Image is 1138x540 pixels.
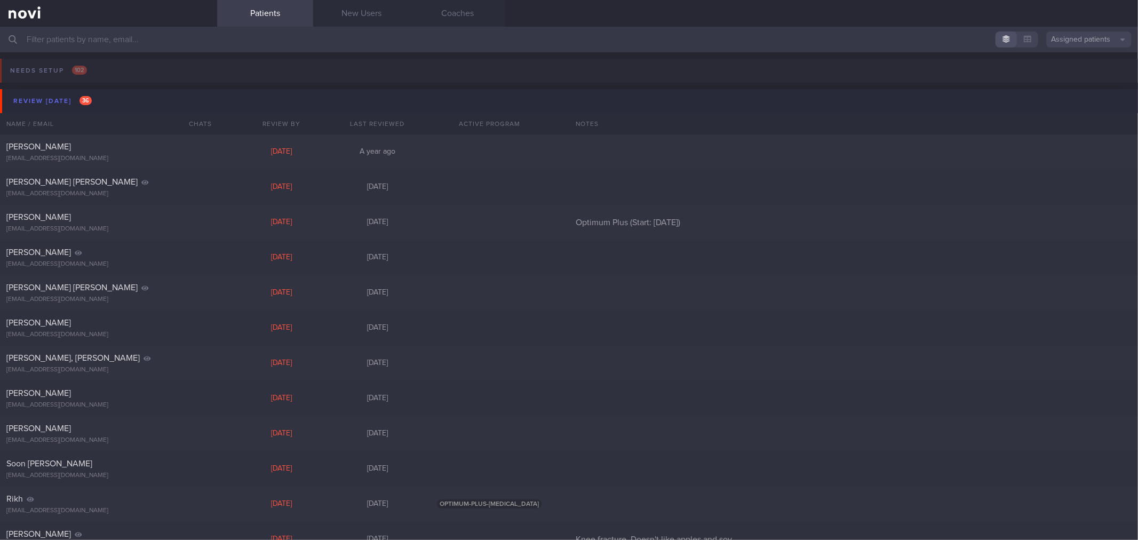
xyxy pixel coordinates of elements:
[174,113,217,134] div: Chats
[11,94,94,108] div: Review [DATE]
[329,288,425,298] div: [DATE]
[6,190,211,198] div: [EMAIL_ADDRESS][DOMAIN_NAME]
[79,96,92,105] span: 36
[329,394,425,403] div: [DATE]
[6,436,211,444] div: [EMAIL_ADDRESS][DOMAIN_NAME]
[6,331,211,339] div: [EMAIL_ADDRESS][DOMAIN_NAME]
[6,530,71,538] span: [PERSON_NAME]
[329,113,425,134] div: Last Reviewed
[6,472,211,480] div: [EMAIL_ADDRESS][DOMAIN_NAME]
[6,213,71,221] span: [PERSON_NAME]
[6,354,140,362] span: [PERSON_NAME], [PERSON_NAME]
[6,401,211,409] div: [EMAIL_ADDRESS][DOMAIN_NAME]
[329,499,425,509] div: [DATE]
[6,424,71,433] span: [PERSON_NAME]
[6,459,92,468] span: Soon [PERSON_NAME]
[233,499,329,509] div: [DATE]
[233,323,329,333] div: [DATE]
[72,66,87,75] span: 102
[7,63,90,78] div: Needs setup
[6,260,211,268] div: [EMAIL_ADDRESS][DOMAIN_NAME]
[6,495,23,503] span: Rikh
[233,288,329,298] div: [DATE]
[329,182,425,192] div: [DATE]
[233,464,329,474] div: [DATE]
[329,359,425,368] div: [DATE]
[6,142,71,151] span: [PERSON_NAME]
[6,319,71,327] span: [PERSON_NAME]
[329,429,425,439] div: [DATE]
[233,253,329,263] div: [DATE]
[6,296,211,304] div: [EMAIL_ADDRESS][DOMAIN_NAME]
[233,182,329,192] div: [DATE]
[329,147,425,157] div: A year ago
[6,155,211,163] div: [EMAIL_ADDRESS][DOMAIN_NAME]
[6,366,211,374] div: [EMAIL_ADDRESS][DOMAIN_NAME]
[1046,31,1132,47] button: Assigned patients
[425,113,553,134] div: Active Program
[233,394,329,403] div: [DATE]
[569,113,1138,134] div: Notes
[233,147,329,157] div: [DATE]
[329,323,425,333] div: [DATE]
[6,283,138,292] span: [PERSON_NAME] [PERSON_NAME]
[6,178,138,186] span: [PERSON_NAME] [PERSON_NAME]
[6,225,211,233] div: [EMAIL_ADDRESS][DOMAIN_NAME]
[437,499,542,509] span: OPTIMUM-PLUS-[MEDICAL_DATA]
[233,113,329,134] div: Review By
[233,429,329,439] div: [DATE]
[233,359,329,368] div: [DATE]
[329,218,425,227] div: [DATE]
[6,389,71,398] span: [PERSON_NAME]
[233,218,329,227] div: [DATE]
[6,248,71,257] span: [PERSON_NAME]
[329,464,425,474] div: [DATE]
[569,217,1138,228] div: Optimum Plus (Start: [DATE])
[329,253,425,263] div: [DATE]
[6,507,211,515] div: [EMAIL_ADDRESS][DOMAIN_NAME]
